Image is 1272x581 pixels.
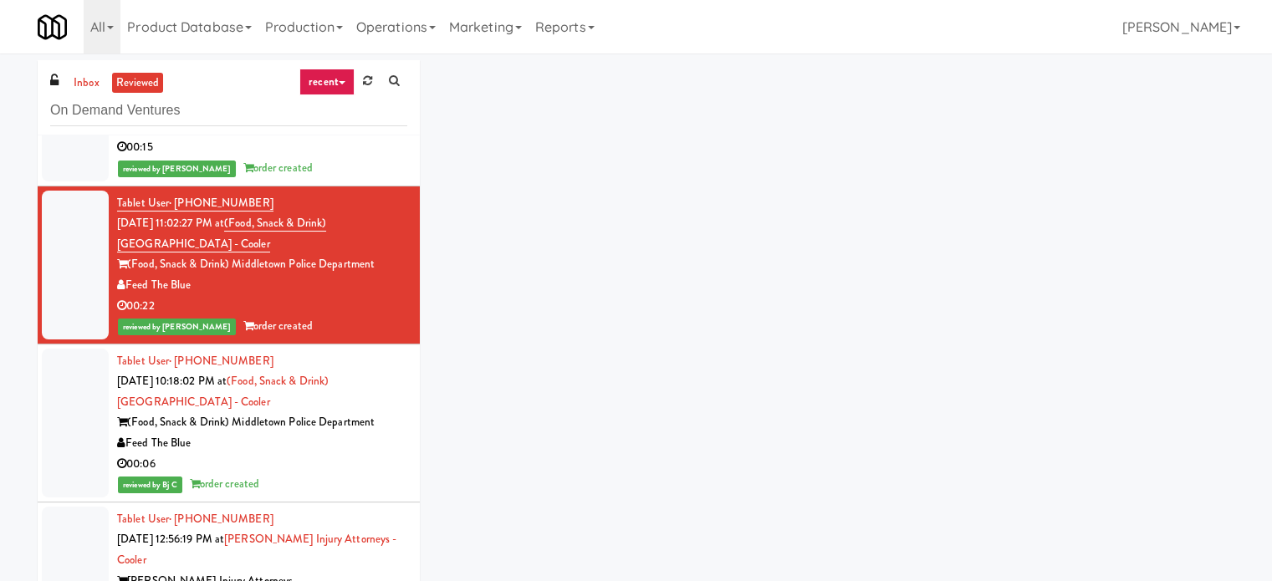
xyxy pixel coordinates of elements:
[169,511,273,527] span: · [PHONE_NUMBER]
[117,215,326,252] a: (Food, Snack & Drink) [GEOGRAPHIC_DATA] - Cooler
[117,296,407,317] div: 00:22
[169,195,273,211] span: · [PHONE_NUMBER]
[50,95,407,126] input: Search vision orders
[117,353,273,369] a: Tablet User· [PHONE_NUMBER]
[117,511,273,527] a: Tablet User· [PHONE_NUMBER]
[117,254,407,275] div: (Food, Snack & Drink) Middletown Police Department
[243,318,313,334] span: order created
[118,161,236,177] span: reviewed by [PERSON_NAME]
[117,373,329,410] a: (Food, Snack & Drink) [GEOGRAPHIC_DATA] - Cooler
[118,319,236,335] span: reviewed by [PERSON_NAME]
[117,215,224,231] span: [DATE] 11:02:27 PM at
[117,275,407,296] div: Feed The Blue
[190,476,259,492] span: order created
[69,73,104,94] a: inbox
[117,531,224,547] span: [DATE] 12:56:19 PM at
[38,186,420,344] li: Tablet User· [PHONE_NUMBER][DATE] 11:02:27 PM at(Food, Snack & Drink) [GEOGRAPHIC_DATA] - Cooler(...
[243,160,313,176] span: order created
[117,373,227,389] span: [DATE] 10:18:02 PM at
[169,353,273,369] span: · [PHONE_NUMBER]
[117,531,396,568] a: [PERSON_NAME] Injury Attorneys - Cooler
[112,73,164,94] a: reviewed
[117,195,273,212] a: Tablet User· [PHONE_NUMBER]
[38,344,420,502] li: Tablet User· [PHONE_NUMBER][DATE] 10:18:02 PM at(Food, Snack & Drink) [GEOGRAPHIC_DATA] - Cooler(...
[118,477,182,493] span: reviewed by Bj C
[117,433,407,454] div: Feed The Blue
[117,137,407,158] div: 00:15
[299,69,355,95] a: recent
[38,13,67,42] img: Micromart
[117,454,407,475] div: 00:06
[117,412,407,433] div: (Food, Snack & Drink) Middletown Police Department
